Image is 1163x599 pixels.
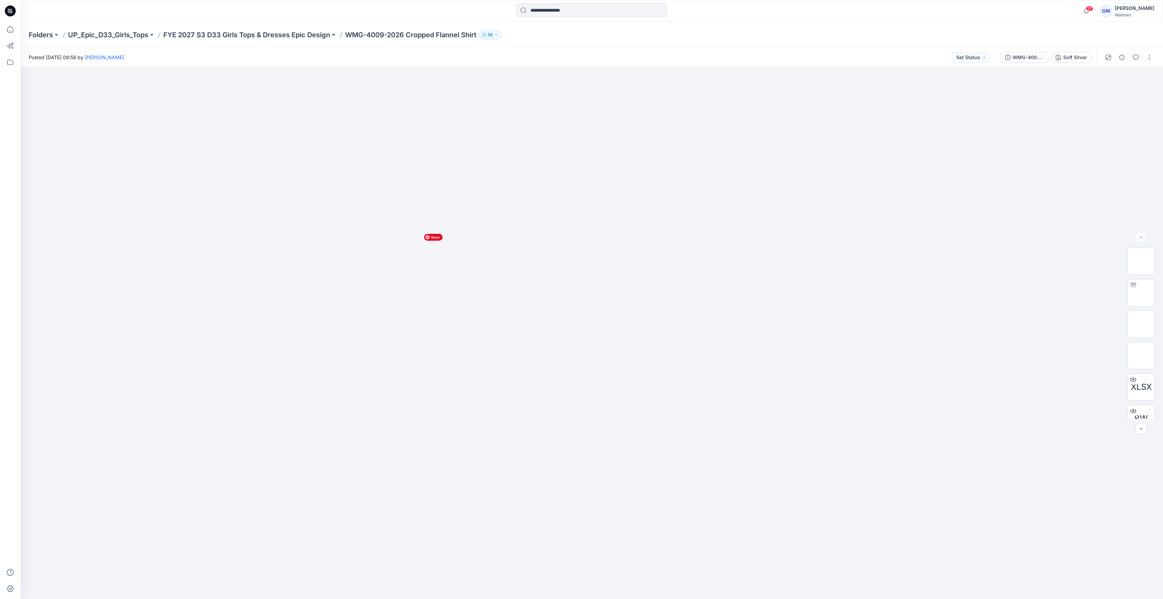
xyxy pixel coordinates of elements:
a: Folders [29,30,53,40]
a: [PERSON_NAME] [85,54,124,60]
button: WMG-4009-2026_Rev1_Cropped Flannel Shirt_Full Colorway [1001,52,1049,63]
button: Details [1117,52,1127,63]
div: WMG-4009-2026_Rev1_Cropped Flannel Shirt_Full Colorway [1013,54,1044,61]
p: WMG-4009-2026 Cropped Flannel Shirt [345,30,476,40]
button: Soft Silver [1051,52,1092,63]
div: GM [1100,5,1112,17]
span: Posted [DATE] 09:58 by [29,54,124,61]
button: 58 [479,30,501,40]
div: [PERSON_NAME] [1115,4,1154,12]
span: XLSX [1131,381,1152,393]
a: FYE 2027 S3 D33 Girls Tops & Dresses Epic Design [163,30,330,40]
p: 58 [488,31,493,39]
span: 27 [1086,6,1093,11]
div: Walmart [1115,12,1154,17]
span: BW [1134,412,1148,425]
span: Save [424,234,443,241]
a: UP_Epic_D33_Girls_Tops [68,30,148,40]
div: Soft Silver [1063,54,1087,61]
